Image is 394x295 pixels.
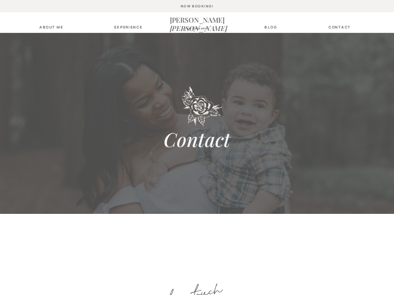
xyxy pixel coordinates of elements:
a: [PERSON_NAME][PERSON_NAME] [170,16,225,23]
a: photography [181,27,214,31]
nav: [PERSON_NAME] [170,16,225,23]
a: contact [327,25,353,29]
h2: Contact [86,127,308,153]
a: Experience [114,25,140,29]
a: now booking! [107,4,287,8]
i: [PERSON_NAME] [170,23,228,32]
a: about Me [38,25,65,29]
a: blog [261,25,281,29]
